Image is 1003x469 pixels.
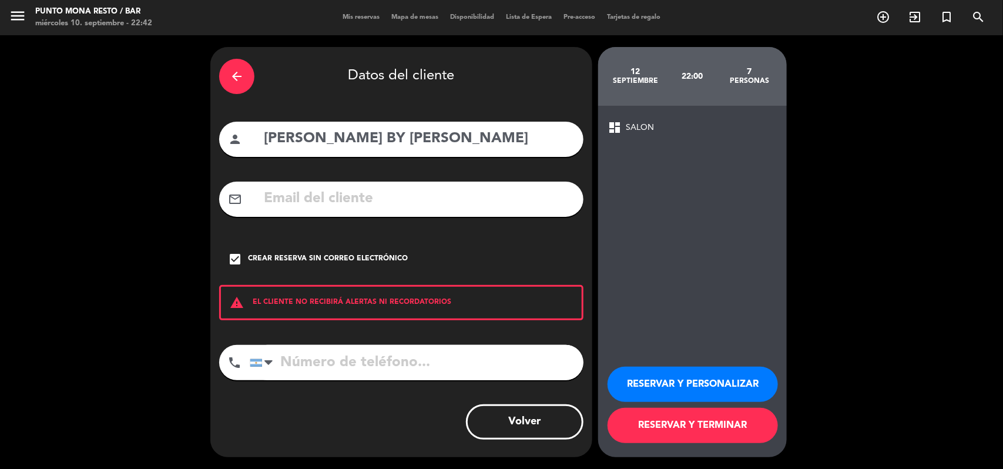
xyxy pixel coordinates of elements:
[248,253,408,265] div: Crear reserva sin correo electrónico
[601,14,666,21] span: Tarjetas de regalo
[721,76,778,86] div: personas
[263,187,575,211] input: Email del cliente
[228,252,242,266] i: check_box
[9,7,26,29] button: menu
[35,6,152,18] div: Punto Mona Resto / Bar
[263,127,575,151] input: Nombre del cliente
[250,345,583,380] input: Número de teléfono...
[607,67,664,76] div: 12
[608,120,622,135] span: dashboard
[221,296,253,310] i: warning
[385,14,444,21] span: Mapa de mesas
[466,404,583,440] button: Volver
[219,56,583,97] div: Datos del cliente
[228,132,242,146] i: person
[9,7,26,25] i: menu
[608,367,778,402] button: RESERVAR Y PERSONALIZAR
[558,14,601,21] span: Pre-acceso
[337,14,385,21] span: Mis reservas
[607,76,664,86] div: septiembre
[230,69,244,83] i: arrow_back
[219,285,583,320] div: EL CLIENTE NO RECIBIRÁ ALERTAS NI RECORDATORIOS
[250,346,277,380] div: Argentina: +54
[608,408,778,443] button: RESERVAR Y TERMINAR
[626,121,654,135] span: SALON
[500,14,558,21] span: Lista de Espera
[227,356,241,370] i: phone
[940,10,954,24] i: turned_in_not
[876,10,890,24] i: add_circle_outline
[444,14,500,21] span: Disponibilidad
[35,18,152,29] div: miércoles 10. septiembre - 22:42
[971,10,985,24] i: search
[721,67,778,76] div: 7
[664,56,721,97] div: 22:00
[228,192,242,206] i: mail_outline
[908,10,922,24] i: exit_to_app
